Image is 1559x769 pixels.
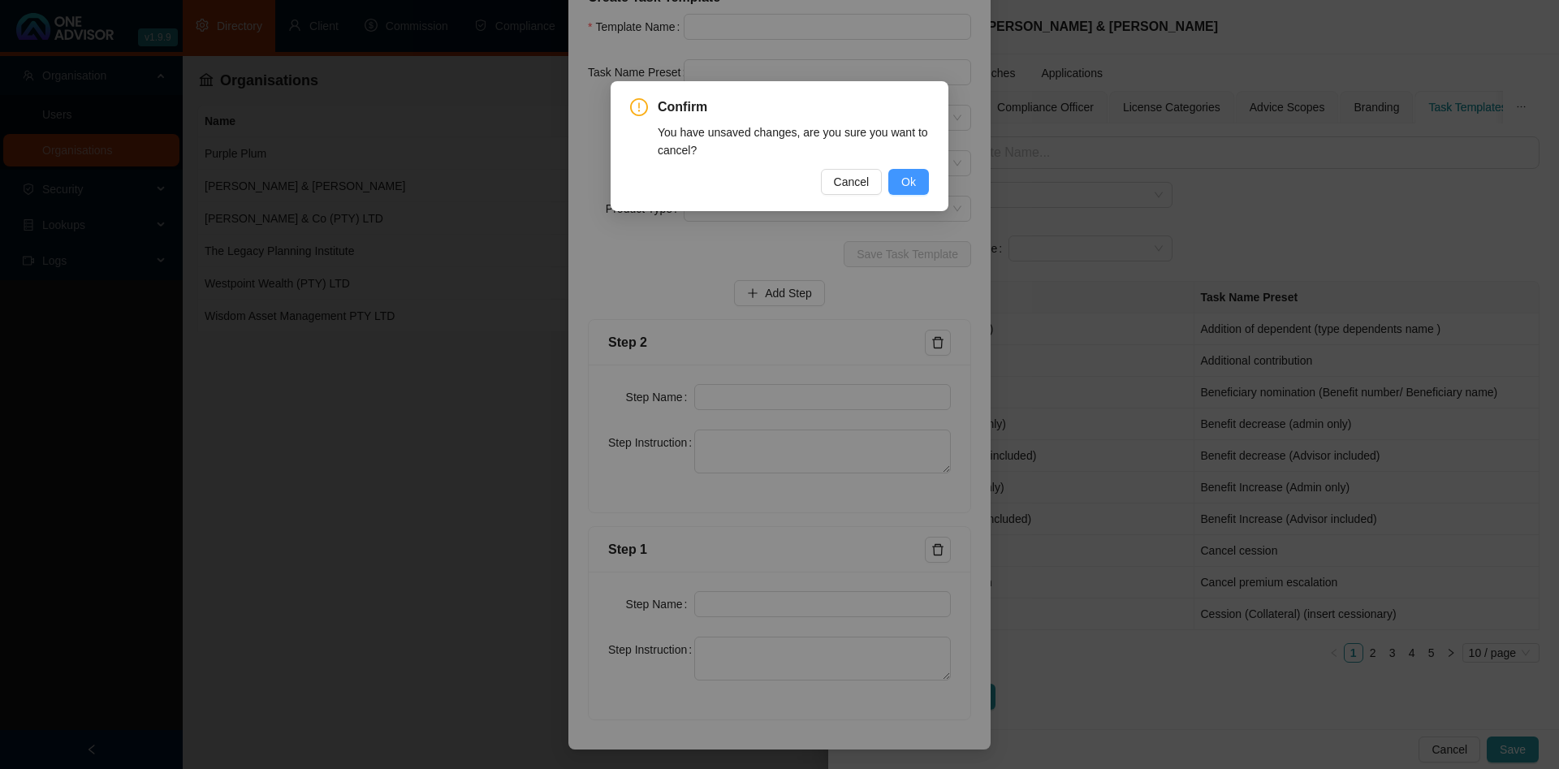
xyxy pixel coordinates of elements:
[630,98,648,116] span: exclamation-circle
[821,169,883,195] button: Cancel
[888,169,929,195] button: Ok
[658,97,929,117] span: Confirm
[901,173,916,191] span: Ok
[658,123,929,159] div: You have unsaved changes, are you sure you want to cancel?
[834,173,870,191] span: Cancel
